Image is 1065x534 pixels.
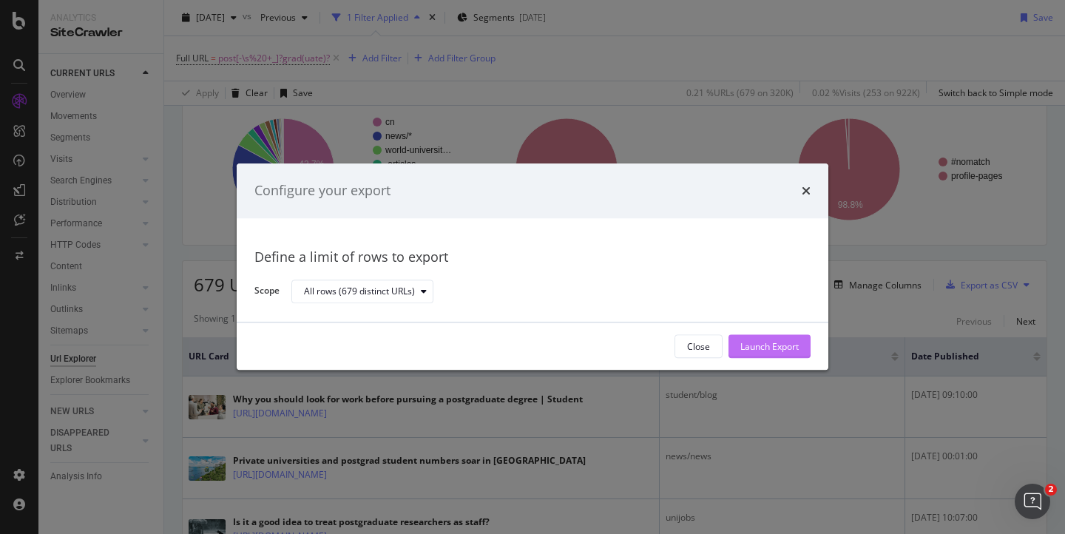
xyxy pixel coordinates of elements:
div: All rows (679 distinct URLs) [304,287,415,296]
button: All rows (679 distinct URLs) [291,280,433,303]
span: 2 [1045,484,1057,496]
button: Launch Export [728,335,811,359]
div: Launch Export [740,340,799,353]
div: Configure your export [254,181,390,200]
div: Define a limit of rows to export [254,248,811,267]
div: times [802,181,811,200]
div: Close [687,340,710,353]
iframe: Intercom live chat [1015,484,1050,519]
button: Close [674,335,723,359]
label: Scope [254,285,280,301]
div: modal [237,163,828,370]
